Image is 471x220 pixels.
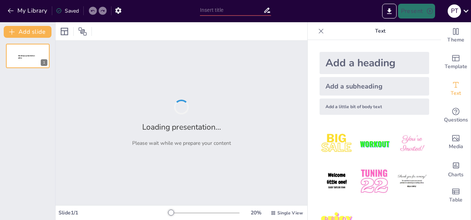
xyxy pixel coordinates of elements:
[441,102,471,129] div: Get real-time input from your audience
[320,127,354,161] img: 1.jpeg
[449,143,463,151] span: Media
[441,129,471,156] div: Add images, graphics, shapes or video
[395,164,429,199] img: 6.jpeg
[142,122,221,132] h2: Loading presentation...
[18,55,35,59] span: Sendsteps presentation editor
[441,49,471,76] div: Add ready made slides
[200,5,263,16] input: Insert title
[448,4,461,18] div: P T
[132,140,231,147] p: Please wait while we prepare your content
[247,209,265,216] div: 20 %
[59,26,70,37] div: Layout
[398,4,435,19] button: Present
[444,116,468,124] span: Questions
[277,210,303,216] span: Single View
[395,127,429,161] img: 3.jpeg
[441,22,471,49] div: Change the overall theme
[320,52,429,74] div: Add a heading
[327,22,434,40] p: Text
[445,63,467,71] span: Template
[448,171,464,179] span: Charts
[451,89,461,97] span: Text
[320,99,429,115] div: Add a little bit of body text
[382,4,397,19] button: Export to PowerPoint
[448,4,461,19] button: P T
[41,59,47,66] div: 1
[78,27,87,36] span: Position
[4,26,51,38] button: Add slide
[441,76,471,102] div: Add text boxes
[6,44,50,68] div: 1
[447,36,464,44] span: Theme
[441,156,471,182] div: Add charts and graphs
[320,164,354,199] img: 4.jpeg
[357,127,391,161] img: 2.jpeg
[56,7,79,14] div: Saved
[6,5,50,17] button: My Library
[59,209,168,216] div: Slide 1 / 1
[357,164,391,199] img: 5.jpeg
[320,77,429,96] div: Add a subheading
[449,196,462,204] span: Table
[441,182,471,209] div: Add a table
